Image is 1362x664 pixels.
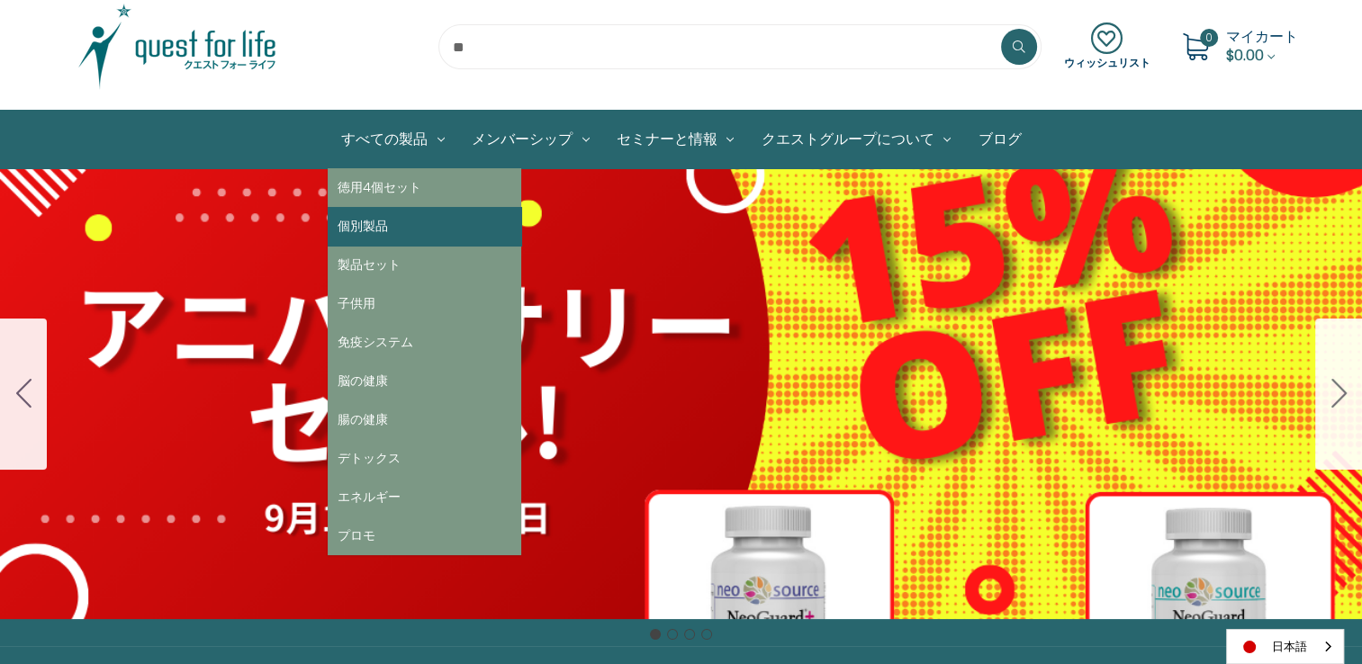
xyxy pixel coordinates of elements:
a: 個別製品 [328,207,521,246]
a: 子供用 [328,284,521,323]
a: 製品セット [328,246,521,284]
a: エネルギー [328,478,521,516]
div: Language [1226,629,1344,664]
img: クエスト・グループ [65,2,290,92]
a: セミナーと情報 [603,111,748,168]
button: Go to slide 1 [650,629,661,640]
a: メンバーシップ [458,111,603,168]
a: クエストグループについて [747,111,964,168]
span: $0.00 [1226,45,1264,66]
a: ブログ [964,111,1034,168]
a: プロモ [328,516,521,555]
a: 日本語 [1227,630,1343,663]
button: Go to slide 2 [667,629,678,640]
a: 徳用4個セット [328,168,521,207]
a: 免疫システム [328,323,521,362]
button: Go to slide 4 [701,629,712,640]
span: マイカート [1226,26,1298,47]
button: Go to slide 3 [684,629,695,640]
a: 脳の健康 [328,362,521,400]
button: Go to slide 2 [1315,319,1362,470]
a: デトックス [328,439,521,478]
a: 腸の健康 [328,400,521,439]
span: 0 [1200,29,1218,47]
a: Cart with 0 items [1226,26,1298,66]
aside: Language selected: 日本語 [1226,629,1344,664]
a: ウィッシュリスト [1064,22,1150,71]
a: All Products [328,111,458,168]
